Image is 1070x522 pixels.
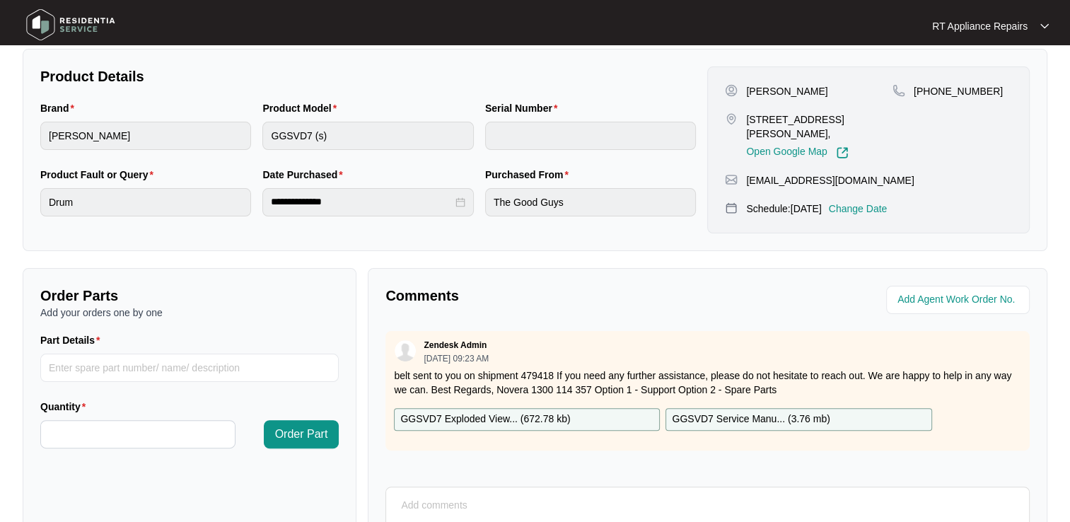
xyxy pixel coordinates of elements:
input: Date Purchased [271,195,452,209]
input: Purchased From [485,188,696,216]
input: Serial Number [485,122,696,150]
input: Brand [40,122,251,150]
p: [DATE] 09:23 AM [424,354,489,363]
input: Part Details [40,354,339,382]
label: Part Details [40,333,106,347]
p: Schedule: [DATE] [746,202,821,216]
label: Purchased From [485,168,574,182]
p: GGSVD7 Service Manu... ( 3.76 mb ) [672,412,830,427]
p: belt sent to you on shipment 479418 If you need any further assistance, please do not hesitate to... [394,369,1021,397]
label: Product Model [262,101,342,115]
input: Product Fault or Query [40,188,251,216]
p: Add your orders one by one [40,306,339,320]
p: [EMAIL_ADDRESS][DOMAIN_NAME] [746,173,914,187]
img: map-pin [725,112,738,125]
p: Change Date [829,202,888,216]
img: map-pin [892,84,905,97]
label: Quantity [40,400,91,414]
button: Order Part [264,420,339,448]
p: RT Appliance Repairs [932,19,1028,33]
img: Link-External [836,146,849,159]
a: Open Google Map [746,146,848,159]
input: Quantity [41,421,235,448]
img: residentia service logo [21,4,120,46]
p: Comments [385,286,697,306]
p: Product Details [40,66,696,86]
p: GGSVD7 Exploded View... ( 672.78 kb ) [400,412,570,427]
p: [STREET_ADDRESS][PERSON_NAME], [746,112,892,141]
label: Product Fault or Query [40,168,159,182]
img: dropdown arrow [1040,23,1049,30]
label: Serial Number [485,101,563,115]
label: Date Purchased [262,168,348,182]
p: [PERSON_NAME] [746,84,827,98]
p: Order Parts [40,286,339,306]
img: map-pin [725,202,738,214]
img: user.svg [395,340,416,361]
img: user-pin [725,84,738,97]
span: Order Part [275,426,328,443]
img: map-pin [725,173,738,186]
label: Brand [40,101,80,115]
p: [PHONE_NUMBER] [914,84,1003,98]
input: Product Model [262,122,473,150]
p: Zendesk Admin [424,340,487,351]
input: Add Agent Work Order No. [897,291,1021,308]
